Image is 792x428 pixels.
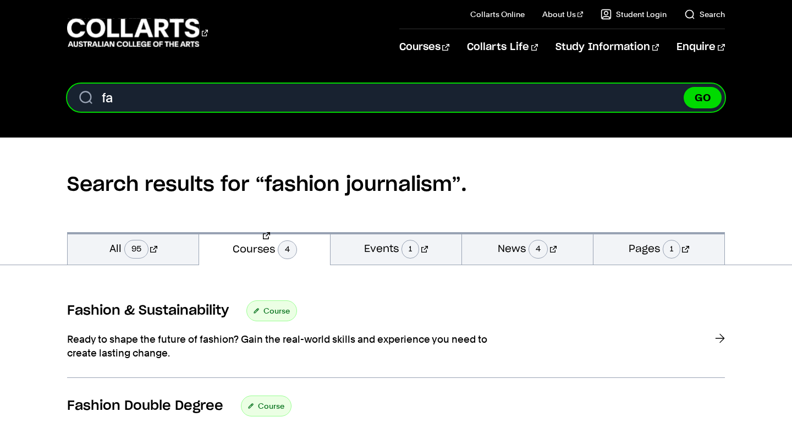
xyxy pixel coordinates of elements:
[67,84,724,112] form: Search
[593,232,724,265] a: Pages1
[263,303,290,319] span: Course
[67,398,223,414] h3: Fashion Double Degree
[67,17,208,48] div: Go to homepage
[402,240,419,259] span: 1
[67,332,507,360] p: Ready to shape the future of fashion? Gain the real-world skills and experience you need to creat...
[462,232,593,265] a: News4
[399,29,449,65] a: Courses
[467,29,538,65] a: Collarts Life
[529,240,548,259] span: 4
[470,9,525,20] a: Collarts Online
[67,138,724,232] h2: Search results for “fashion journalism”.
[68,232,199,265] a: All95
[542,9,583,20] a: About Us
[555,29,659,65] a: Study Information
[278,240,297,259] span: 4
[684,9,725,20] a: Search
[684,87,722,108] button: GO
[124,240,148,259] span: 95
[601,9,667,20] a: Student Login
[676,29,724,65] a: Enquire
[67,303,229,319] h3: Fashion & Sustainability
[258,398,284,414] span: Course
[331,232,461,265] a: Events1
[663,240,680,259] span: 1
[67,84,724,112] input: Enter Search Term
[199,232,330,265] a: Courses4
[67,300,724,378] a: Fashion & Sustainability Course Ready to shape the future of fashion? Gain the real-world skills ...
